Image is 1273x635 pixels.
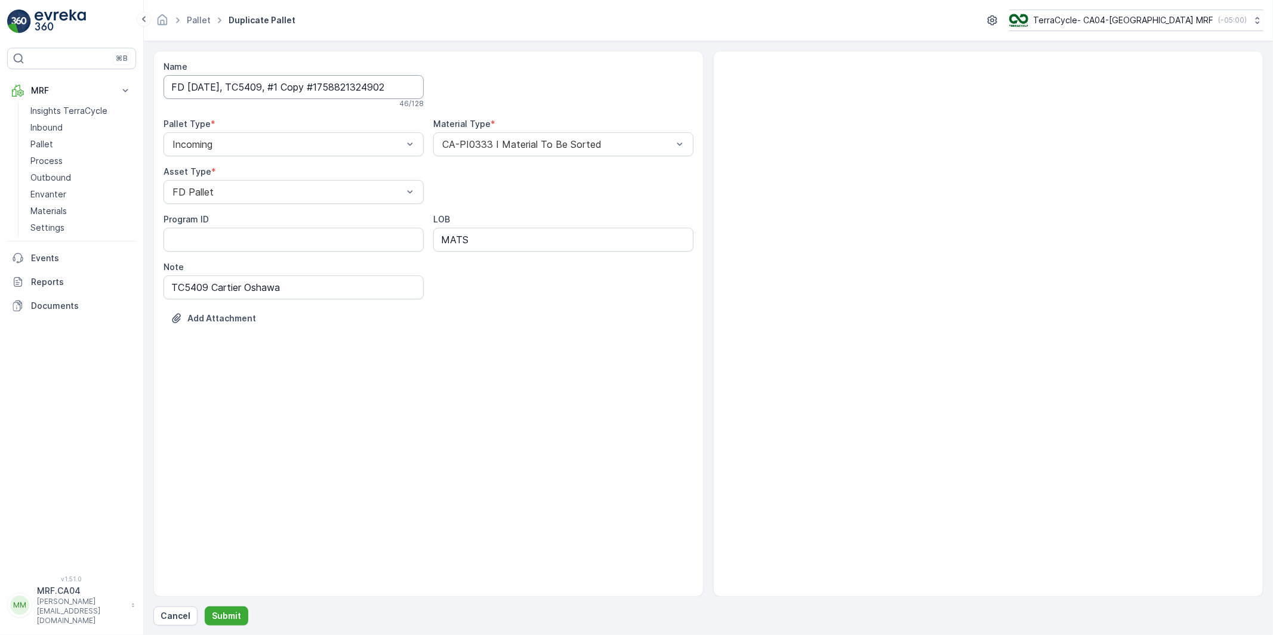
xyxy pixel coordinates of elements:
[164,166,211,176] label: Asset Type
[35,10,86,33] img: logo_light-DOdMpM7g.png
[7,585,136,625] button: MMMRF.CA04[PERSON_NAME][EMAIL_ADDRESS][DOMAIN_NAME]
[1009,10,1263,31] button: TerraCycle- CA04-[GEOGRAPHIC_DATA] MRF(-05:00)
[10,596,29,615] div: MM
[31,300,131,312] p: Documents
[1009,14,1028,27] img: TC_8rdWMmT_gp9TRR3.png
[26,203,136,219] a: Materials
[164,214,209,224] label: Program ID
[164,309,263,328] button: Upload File
[1218,16,1247,25] p: ( -05:00 )
[26,219,136,236] a: Settings
[30,138,53,150] p: Pallet
[30,105,107,117] p: Insights TerraCycle
[30,155,63,167] p: Process
[116,54,128,63] p: ⌘B
[7,270,136,294] a: Reports
[399,99,424,109] p: 46 / 128
[161,610,190,622] p: Cancel
[205,606,248,625] button: Submit
[7,79,136,103] button: MRF
[7,294,136,318] a: Documents
[30,122,63,134] p: Inbound
[153,606,198,625] button: Cancel
[26,153,136,169] a: Process
[37,597,125,625] p: [PERSON_NAME][EMAIL_ADDRESS][DOMAIN_NAME]
[7,246,136,270] a: Events
[26,186,136,203] a: Envanter
[30,222,64,234] p: Settings
[156,18,169,28] a: Homepage
[31,252,131,264] p: Events
[164,61,187,72] label: Name
[187,15,211,25] a: Pallet
[226,14,298,26] span: Duplicate Pallet
[26,119,136,136] a: Inbound
[31,276,131,288] p: Reports
[164,262,184,272] label: Note
[187,312,256,324] p: Add Attachment
[26,103,136,119] a: Insights TerraCycle
[37,585,125,597] p: MRF.CA04
[164,119,211,129] label: Pallet Type
[31,85,112,97] p: MRF
[26,169,136,186] a: Outbound
[30,205,67,217] p: Materials
[30,172,71,184] p: Outbound
[1033,14,1213,26] p: TerraCycle- CA04-[GEOGRAPHIC_DATA] MRF
[7,575,136,583] span: v 1.51.0
[7,10,31,33] img: logo
[433,214,450,224] label: LOB
[30,188,66,200] p: Envanter
[26,136,136,153] a: Pallet
[212,610,241,622] p: Submit
[433,119,491,129] label: Material Type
